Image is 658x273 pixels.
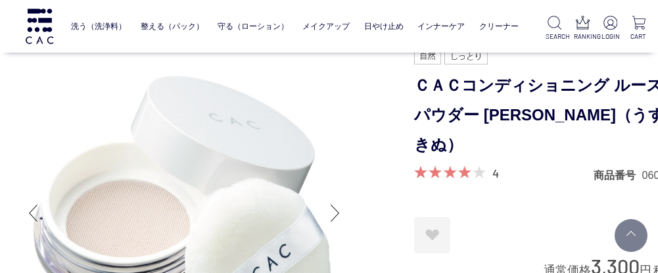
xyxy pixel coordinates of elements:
[601,16,619,41] a: LOGIN
[141,12,204,40] a: 整える（パック）
[594,168,642,182] dt: 商品番号
[546,16,563,41] a: SEARCH
[417,12,465,40] a: インナーケア
[630,16,647,41] a: CART
[71,12,126,40] a: 洗う（洗浄料）
[218,12,289,40] a: 守る（ローション）
[479,12,519,40] a: クリーナー
[546,32,563,41] p: SEARCH
[630,32,647,41] p: CART
[574,16,592,41] a: RANKING
[414,217,450,253] a: お気に入りに登録する
[24,9,55,45] img: logo
[302,12,350,40] a: メイクアップ
[492,166,499,180] a: 4
[364,12,404,40] a: 日やけ止め
[601,32,619,41] p: LOGIN
[574,32,592,41] p: RANKING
